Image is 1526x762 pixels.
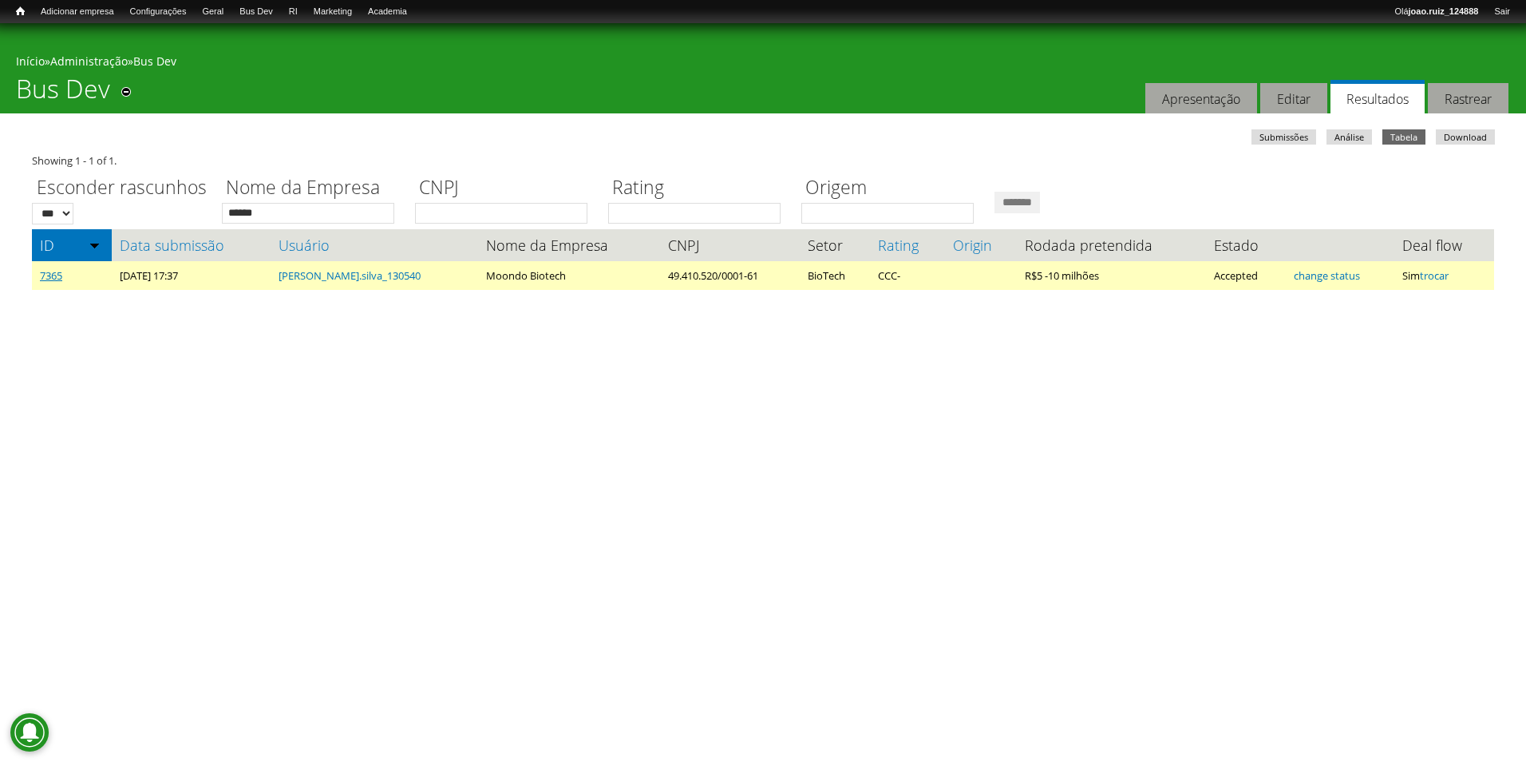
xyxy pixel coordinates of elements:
[16,6,25,17] span: Início
[800,229,870,261] th: Setor
[306,4,360,20] a: Marketing
[122,4,195,20] a: Configurações
[608,174,791,203] label: Rating
[32,174,212,203] label: Esconder rascunhos
[415,174,598,203] label: CNPJ
[281,4,306,20] a: RI
[50,54,128,69] a: Administração
[1428,83,1508,114] a: Rastrear
[1386,4,1486,20] a: Olájoao.ruiz_124888
[16,73,110,113] h1: Bus Dev
[133,54,176,69] a: Bus Dev
[16,54,1510,73] div: » »
[1394,261,1494,290] td: Sim
[40,268,62,283] a: 7365
[40,237,104,253] a: ID
[222,174,405,203] label: Nome da Empresa
[660,261,800,290] td: 49.410.520/0001-61
[1206,229,1286,261] th: Estado
[1017,229,1206,261] th: Rodada pretendida
[1394,229,1494,261] th: Deal flow
[32,153,1494,169] div: Showing 1 - 1 of 1.
[1294,268,1360,283] a: change status
[112,261,271,290] td: [DATE] 17:37
[360,4,415,20] a: Academia
[878,237,936,253] a: Rating
[1330,80,1425,114] a: Resultados
[89,240,100,250] img: ordem crescente
[1206,261,1286,290] td: Accepted
[1436,129,1495,145] a: Download
[478,261,660,290] td: Moondo Biotech
[120,237,263,253] a: Data submissão
[16,54,45,69] a: Início
[870,261,944,290] td: CCC-
[1251,129,1316,145] a: Submissões
[1409,6,1479,16] strong: joao.ruiz_124888
[231,4,281,20] a: Bus Dev
[1260,83,1327,114] a: Editar
[660,229,800,261] th: CNPJ
[1017,261,1206,290] td: R$5 -10 milhões
[279,268,421,283] a: [PERSON_NAME].silva_130540
[953,237,1010,253] a: Origin
[1486,4,1518,20] a: Sair
[1326,129,1372,145] a: Análise
[800,261,870,290] td: BioTech
[478,229,660,261] th: Nome da Empresa
[194,4,231,20] a: Geral
[279,237,471,253] a: Usuário
[1420,268,1449,283] a: trocar
[33,4,122,20] a: Adicionar empresa
[1145,83,1257,114] a: Apresentação
[801,174,984,203] label: Origem
[8,4,33,19] a: Início
[1382,129,1425,145] a: Tabela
